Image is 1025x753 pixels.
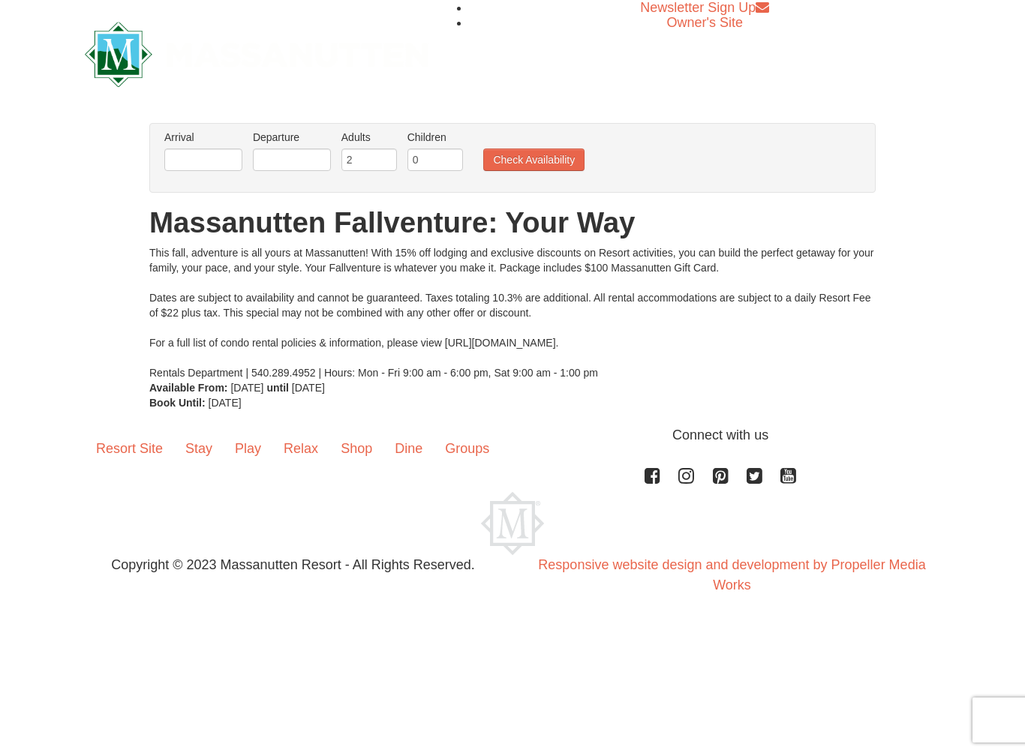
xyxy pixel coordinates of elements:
button: Check Availability [483,148,585,171]
h1: Massanutten Fallventure: Your Way [149,208,876,238]
a: Owner's Site [667,15,743,30]
strong: Book Until: [149,397,206,409]
label: Arrival [164,130,242,145]
a: Shop [329,425,383,472]
div: This fall, adventure is all yours at Massanutten! With 15% off lodging and exclusive discounts on... [149,245,876,380]
img: Massanutten Resort Logo [481,492,544,555]
a: Massanutten Resort [85,34,428,70]
label: Children [407,130,463,145]
a: Stay [174,425,224,472]
a: Relax [272,425,329,472]
a: Responsive website design and development by Propeller Media Works [538,557,925,592]
strong: Available From: [149,382,228,394]
p: Connect with us [85,425,940,445]
span: [DATE] [230,382,263,394]
label: Adults [341,130,397,145]
span: [DATE] [209,397,242,409]
a: Groups [434,425,500,472]
a: Dine [383,425,434,472]
p: Copyright © 2023 Massanutten Resort - All Rights Reserved. [74,555,512,575]
a: Play [224,425,272,472]
label: Departure [253,130,331,145]
span: [DATE] [292,382,325,394]
a: Resort Site [85,425,174,472]
img: Massanutten Resort Logo [85,22,428,87]
strong: until [266,382,289,394]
